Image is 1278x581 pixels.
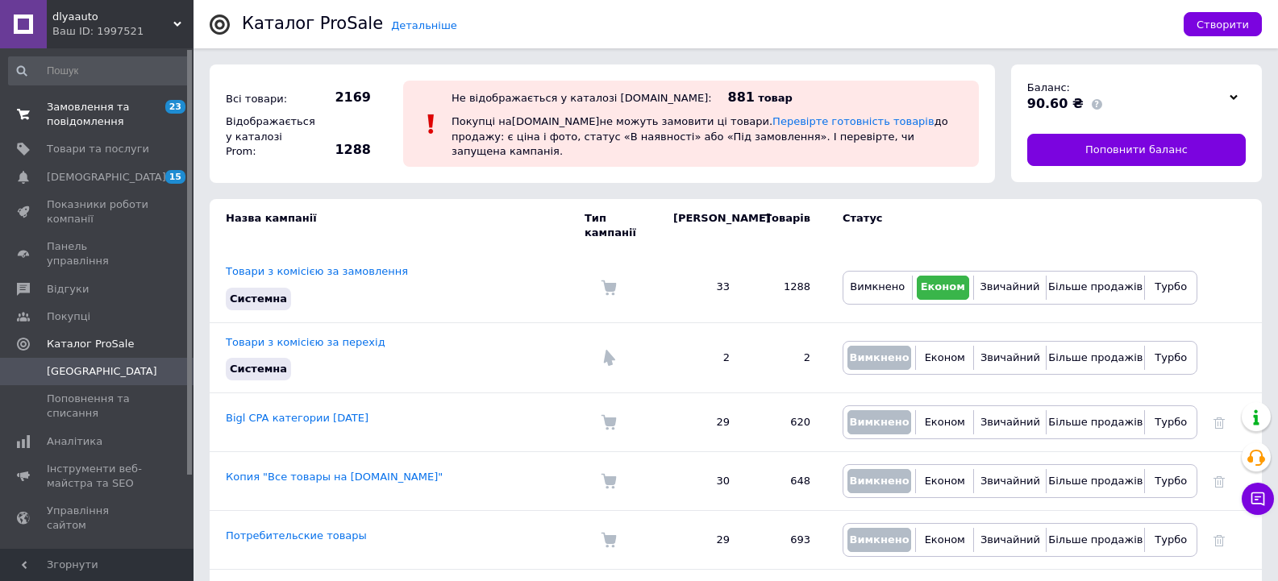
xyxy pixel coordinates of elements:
td: 648 [746,452,826,511]
td: 29 [657,511,746,570]
img: Комісія за перехід [601,350,617,366]
span: Турбо [1155,533,1187,546]
span: Економ [925,533,965,546]
span: Більше продажів [1048,416,1143,428]
a: Bigl CPA категории [DATE] [226,412,368,424]
a: Детальніше [391,19,457,31]
button: Вимкнено [847,528,911,552]
a: Поповнити баланс [1027,134,1246,166]
span: Баланс: [1027,81,1070,93]
button: Звичайний [978,346,1042,370]
td: 2 [746,322,826,392]
span: 23 [165,100,185,114]
button: Чат з покупцем [1242,483,1274,515]
span: Звичайний [980,280,1039,293]
span: dlyaauto [52,10,173,24]
span: Створити [1197,19,1249,31]
span: Покупці [47,309,90,324]
button: Звичайний [978,410,1042,434]
a: Копия "Все товары на [DOMAIN_NAME]" [226,471,443,483]
button: Більше продажів [1051,469,1140,493]
input: Пошук [8,56,190,85]
td: [PERSON_NAME] [657,199,746,252]
span: 90.60 ₴ [1027,96,1084,111]
span: 2169 [314,89,371,106]
a: Товари з комісією за перехід [226,336,385,348]
span: Економ [925,475,965,487]
span: Економ [921,280,965,293]
button: Турбо [1149,410,1193,434]
span: Турбо [1155,475,1187,487]
td: Назва кампанії [210,199,585,252]
button: Економ [920,346,969,370]
span: Турбо [1155,280,1187,293]
td: 30 [657,452,746,511]
div: Відображається у каталозі Prom: [222,110,310,163]
span: Системна [230,363,287,375]
span: [DEMOGRAPHIC_DATA] [47,170,166,185]
div: Ваш ID: 1997521 [52,24,194,39]
span: Турбо [1155,351,1187,363]
span: Більше продажів [1048,280,1143,293]
span: Системна [230,293,287,305]
span: Панель управління [47,239,149,268]
span: Вимкнено [849,416,909,428]
span: Економ [925,416,965,428]
img: Комісія за замовлення [601,414,617,430]
a: Перевірте готовність товарів [772,115,935,127]
td: 693 [746,511,826,570]
td: 2 [657,322,746,392]
button: Вимкнено [847,469,911,493]
span: [GEOGRAPHIC_DATA] [47,364,157,379]
a: Видалити [1213,533,1225,546]
span: Вимкнено [850,280,905,293]
span: товар [758,92,793,104]
span: Звичайний [980,533,1040,546]
span: Замовлення та повідомлення [47,100,149,129]
button: Вимкнено [847,410,911,434]
span: Турбо [1155,416,1187,428]
img: Комісія за замовлення [601,280,617,296]
span: Показники роботи компанії [47,197,149,226]
td: 1288 [746,252,826,322]
span: Поповнення та списання [47,392,149,421]
span: 15 [165,170,185,184]
span: Аналітика [47,434,102,449]
span: 1288 [314,141,371,159]
span: Поповнити баланс [1085,143,1188,157]
span: Більше продажів [1048,475,1143,487]
span: Покупці на [DOMAIN_NAME] не можуть замовити ці товари. до продажу: є ціна і фото, статус «В наявн... [452,115,948,156]
button: Турбо [1149,528,1193,552]
button: Створити [1184,12,1262,36]
img: Комісія за замовлення [601,532,617,548]
span: Вимкнено [849,475,909,487]
a: Видалити [1213,416,1225,428]
span: Вимкнено [849,351,909,363]
button: Вимкнено [847,276,908,300]
button: Більше продажів [1051,346,1140,370]
span: Інструменти веб-майстра та SEO [47,462,149,491]
button: Звичайний [978,276,1042,300]
button: Економ [917,276,969,300]
a: Товари з комісією за замовлення [226,265,408,277]
span: Звичайний [980,475,1040,487]
button: Звичайний [978,528,1042,552]
button: Вимкнено [847,346,911,370]
span: Звичайний [980,416,1040,428]
span: Гаманець компанії [47,546,149,575]
td: 620 [746,393,826,452]
button: Економ [920,528,969,552]
button: Більше продажів [1051,528,1140,552]
button: Економ [920,469,969,493]
span: Більше продажів [1048,533,1143,546]
span: Звичайний [980,351,1040,363]
span: Каталог ProSale [47,337,134,351]
button: Турбо [1149,346,1193,370]
td: Тип кампанії [585,199,657,252]
span: Управління сайтом [47,504,149,533]
button: Турбо [1149,469,1193,493]
button: Більше продажів [1051,410,1140,434]
td: Статус [826,199,1197,252]
button: Економ [920,410,969,434]
td: 33 [657,252,746,322]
